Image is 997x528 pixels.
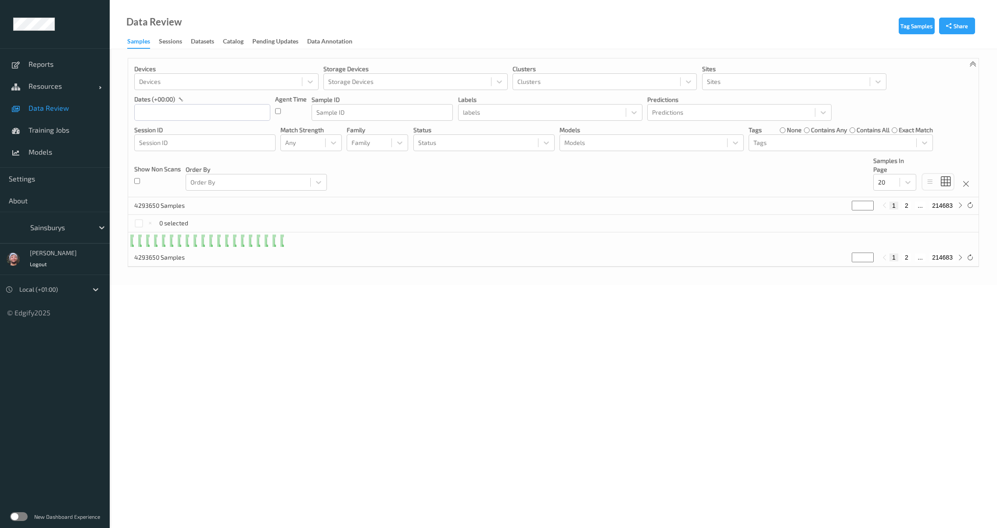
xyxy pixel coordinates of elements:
[915,202,925,210] button: ...
[559,126,744,134] p: Models
[159,37,182,48] div: Sessions
[307,37,352,48] div: Data Annotation
[191,36,223,48] a: Datasets
[127,37,150,49] div: Samples
[134,65,319,73] p: Devices
[647,95,832,104] p: Predictions
[899,126,933,134] label: exact match
[134,253,200,262] p: 4293650 Samples
[186,165,327,174] p: Order By
[889,202,898,210] button: 1
[889,253,898,261] button: 1
[811,126,847,134] label: contains any
[929,202,955,210] button: 214683
[857,126,889,134] label: contains all
[458,95,642,104] p: labels
[191,37,214,48] div: Datasets
[159,36,191,48] a: Sessions
[252,37,298,48] div: Pending Updates
[915,253,925,261] button: ...
[902,253,911,261] button: 2
[413,126,555,134] p: Status
[159,219,188,228] p: 0 selected
[127,36,159,49] a: Samples
[347,126,408,134] p: Family
[223,37,244,48] div: Catalog
[223,36,252,48] a: Catalog
[307,36,361,48] a: Data Annotation
[280,126,342,134] p: Match Strength
[134,126,276,134] p: Session ID
[134,95,175,104] p: dates (+00:00)
[702,65,886,73] p: Sites
[787,126,802,134] label: none
[873,156,916,174] p: Samples In Page
[275,95,307,104] p: Agent Time
[902,202,911,210] button: 2
[513,65,697,73] p: Clusters
[134,165,181,174] p: Show Non Scans
[939,18,975,34] button: Share
[252,36,307,48] a: Pending Updates
[323,65,508,73] p: Storage Devices
[312,95,453,104] p: Sample ID
[899,18,935,34] button: Tag Samples
[929,253,955,261] button: 214683
[126,18,182,26] div: Data Review
[134,201,200,210] p: 4293650 Samples
[749,126,762,134] p: Tags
